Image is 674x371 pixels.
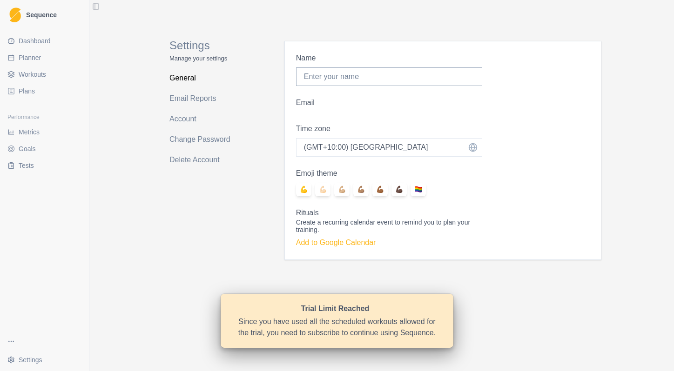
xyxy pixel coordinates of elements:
[4,33,85,48] a: Dashboard
[296,238,376,246] a: Add to Google Calendar
[4,84,85,99] a: Plans
[334,183,350,196] div: 💪🏼
[169,37,243,54] p: Settings
[296,67,482,86] input: Enter your name
[235,303,436,314] div: Trial Limit Reached
[296,123,477,134] label: Time zone
[296,219,482,233] div: Create a recurring calendar event to remind you to plan your training.
[19,36,51,46] span: Dashboard
[19,53,41,62] span: Planner
[169,91,243,106] a: Email Reports
[4,352,85,367] button: Settings
[372,183,388,196] div: 💪🏾
[169,71,243,86] a: General
[9,7,21,23] img: Logo
[169,54,243,63] p: Manage your settings
[19,161,34,170] span: Tests
[4,125,85,139] a: Metrics
[235,316,439,338] div: Since you have used all the scheduled workouts allowed for the trial, you need to subscribe to co...
[4,110,85,125] div: Performance
[19,144,36,153] span: Goals
[411,183,426,196] div: 🏳️‍🌈
[4,141,85,156] a: Goals
[296,207,477,219] label: Rituals
[19,70,46,79] span: Workouts
[4,67,85,82] a: Workouts
[169,112,243,126] a: Account
[4,4,85,26] a: LogoSequence
[296,183,311,196] div: 💪
[296,97,477,108] label: Email
[169,132,243,147] a: Change Password
[315,183,330,196] div: 💪🏻
[26,12,57,18] span: Sequence
[4,50,85,65] a: Planner
[391,183,407,196] div: 💪🏿
[353,183,369,196] div: 💪🏽
[169,152,243,167] a: Delete Account
[296,53,477,64] label: Name
[296,168,477,179] label: Emoji theme
[19,127,40,137] span: Metrics
[4,158,85,173] a: Tests
[19,86,35,96] span: Plans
